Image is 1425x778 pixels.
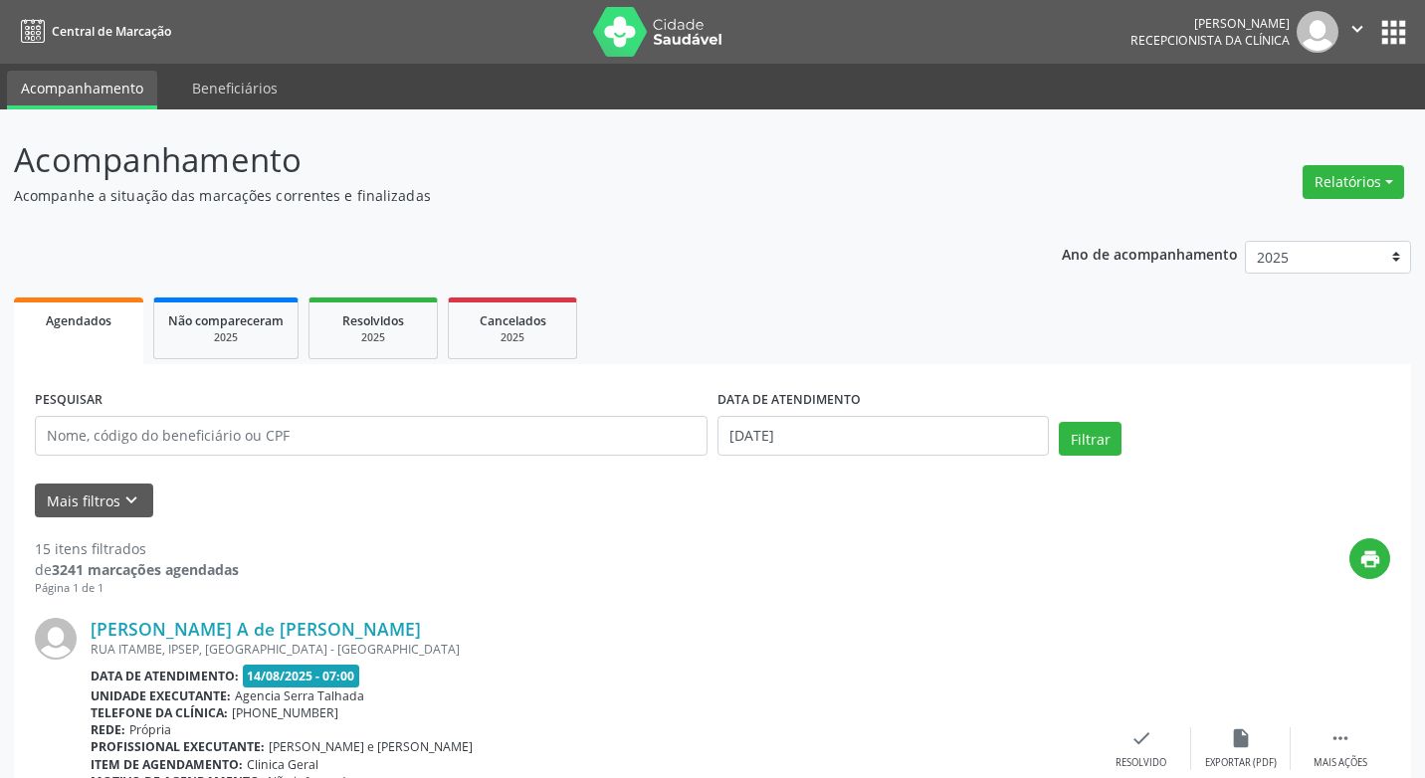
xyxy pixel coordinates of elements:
[1349,538,1390,579] button: print
[1329,727,1351,749] i: 
[91,668,239,684] b: Data de atendimento:
[1303,165,1404,199] button: Relatórios
[1130,727,1152,749] i: check
[323,330,423,345] div: 2025
[35,559,239,580] div: de
[1130,15,1290,32] div: [PERSON_NAME]
[235,687,364,704] span: Agencia Serra Talhada
[1346,18,1368,40] i: 
[35,385,102,416] label: PESQUISAR
[1059,422,1121,456] button: Filtrar
[243,665,360,687] span: 14/08/2025 - 07:00
[342,312,404,329] span: Resolvidos
[52,23,171,40] span: Central de Marcação
[1338,11,1376,53] button: 
[14,185,992,206] p: Acompanhe a situação das marcações correntes e finalizadas
[35,416,708,456] input: Nome, código do beneficiário ou CPF
[35,580,239,597] div: Página 1 de 1
[247,756,318,773] span: Clinica Geral
[717,416,1049,456] input: Selecione um intervalo
[1116,756,1166,770] div: Resolvido
[178,71,292,105] a: Beneficiários
[1297,11,1338,53] img: img
[168,330,284,345] div: 2025
[1359,548,1381,570] i: print
[1205,756,1277,770] div: Exportar (PDF)
[91,641,1092,658] div: RUA ITAMBE, IPSEP, [GEOGRAPHIC_DATA] - [GEOGRAPHIC_DATA]
[35,618,77,660] img: img
[91,721,125,738] b: Rede:
[1376,15,1411,50] button: apps
[91,618,421,640] a: [PERSON_NAME] A de [PERSON_NAME]
[91,738,265,755] b: Profissional executante:
[1062,241,1238,266] p: Ano de acompanhamento
[120,489,142,511] i: keyboard_arrow_down
[1230,727,1252,749] i: insert_drive_file
[480,312,546,329] span: Cancelados
[35,484,153,518] button: Mais filtroskeyboard_arrow_down
[168,312,284,329] span: Não compareceram
[129,721,171,738] span: Própria
[91,704,228,721] b: Telefone da clínica:
[1314,756,1367,770] div: Mais ações
[52,560,239,579] strong: 3241 marcações agendadas
[14,15,171,48] a: Central de Marcação
[269,738,473,755] span: [PERSON_NAME] e [PERSON_NAME]
[717,385,861,416] label: DATA DE ATENDIMENTO
[7,71,157,109] a: Acompanhamento
[91,687,231,704] b: Unidade executante:
[91,756,243,773] b: Item de agendamento:
[14,135,992,185] p: Acompanhamento
[46,312,111,329] span: Agendados
[35,538,239,559] div: 15 itens filtrados
[463,330,562,345] div: 2025
[1130,32,1290,49] span: Recepcionista da clínica
[232,704,338,721] span: [PHONE_NUMBER]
